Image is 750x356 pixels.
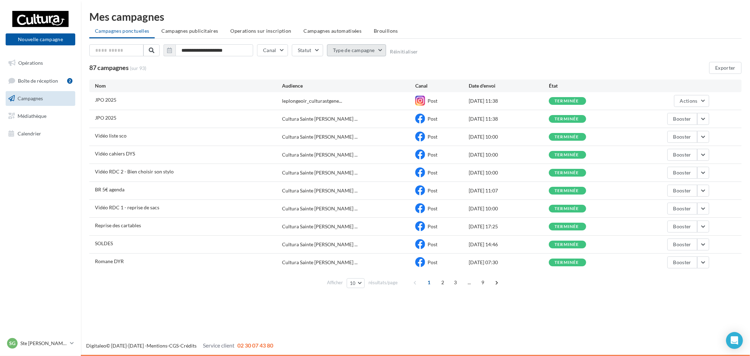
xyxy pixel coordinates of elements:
div: 2 [67,78,72,84]
a: Médiathèque [4,109,77,123]
a: Calendrier [4,126,77,141]
span: Service client [203,342,235,349]
button: Nouvelle campagne [6,33,75,45]
span: Post [428,98,437,104]
button: Booster [667,131,697,143]
span: Cultura Sainte [PERSON_NAME] ... [282,241,358,248]
span: Reprise des cartables [95,222,141,228]
span: Vidéo RDC 1 - reprise de sacs [95,204,159,210]
button: Booster [667,167,697,179]
span: 1 [424,277,435,288]
a: Opérations [4,56,77,70]
span: Post [428,205,437,211]
span: Cultura Sainte [PERSON_NAME] ... [282,205,358,212]
div: terminée [555,153,579,157]
span: Cultura Sainte [PERSON_NAME] ... [282,151,358,158]
span: Post [428,259,437,265]
span: Campagnes publicitaires [161,28,218,34]
div: Mes campagnes [89,11,742,22]
div: [DATE] 17:25 [469,223,549,230]
div: [DATE] 11:38 [469,97,549,104]
span: Campagnes [18,95,43,101]
button: Canal [257,44,288,56]
div: [DATE] 10:00 [469,151,549,158]
span: Vidéo RDC 2 - Bien choisir son stylo [95,169,174,174]
div: [DATE] 10:00 [469,169,549,176]
span: Post [428,152,437,158]
span: Calendrier [18,130,41,136]
div: État [549,82,629,89]
span: SOLDES [95,240,113,246]
div: terminée [555,260,579,265]
span: ... [464,277,475,288]
span: Post [428,223,437,229]
span: Operations sur inscription [230,28,291,34]
span: résultats/page [368,279,398,286]
div: terminée [555,99,579,103]
span: Médiathèque [18,113,46,119]
span: Brouillons [374,28,398,34]
span: (sur 93) [130,65,146,72]
button: Actions [674,95,709,107]
div: terminée [555,117,579,121]
button: Booster [667,256,697,268]
button: 10 [347,278,365,288]
button: Booster [667,221,697,233]
div: Nom [95,82,282,89]
div: terminée [555,171,579,175]
div: terminée [555,135,579,139]
span: Romane DYR [95,258,124,264]
div: [DATE] 11:07 [469,187,549,194]
span: 10 [350,280,356,286]
button: Booster [667,185,697,197]
div: terminée [555,224,579,229]
span: Afficher [327,279,343,286]
div: Open Intercom Messenger [726,332,743,349]
span: SG [9,340,15,347]
span: © [DATE]-[DATE] - - - [86,343,273,349]
span: Post [428,241,437,247]
span: leplongeoir_culturastgene... [282,97,342,104]
span: 02 30 07 43 80 [237,342,273,349]
span: Cultura Sainte [PERSON_NAME] ... [282,187,358,194]
span: JPO 2025 [95,115,116,121]
span: Cultura Sainte [PERSON_NAME] ... [282,115,358,122]
span: Boîte de réception [18,77,58,83]
button: Type de campagne [327,44,386,56]
span: Opérations [18,60,43,66]
div: terminée [555,189,579,193]
button: Booster [667,239,697,250]
span: 87 campagnes [89,64,129,71]
div: [DATE] 14:46 [469,241,549,248]
a: SG Ste [PERSON_NAME] des Bois [6,337,75,350]
a: Mentions [147,343,167,349]
span: Actions [680,98,698,104]
button: Statut [292,44,323,56]
a: Boîte de réception2 [4,73,77,88]
a: CGS [169,343,179,349]
div: Canal [415,82,469,89]
span: 3 [450,277,461,288]
a: Digitaleo [86,343,106,349]
button: Booster [667,149,697,161]
div: Audience [282,82,416,89]
button: Exporter [709,62,742,74]
button: Booster [667,113,697,125]
div: [DATE] 10:00 [469,133,549,140]
span: BR 5€ agenda [95,186,124,192]
div: Date d'envoi [469,82,549,89]
button: Réinitialiser [390,49,418,55]
span: Campagnes automatisées [304,28,362,34]
a: Crédits [180,343,197,349]
span: Vidéo cahiers DYS [95,151,135,157]
div: [DATE] 07:30 [469,259,549,266]
button: Booster [667,203,697,215]
span: Post [428,187,437,193]
span: Vidéo liste sco [95,133,127,139]
span: Post [428,134,437,140]
span: Cultura Sainte [PERSON_NAME] ... [282,133,358,140]
p: Ste [PERSON_NAME] des Bois [20,340,67,347]
div: [DATE] 11:38 [469,115,549,122]
span: Post [428,116,437,122]
span: Post [428,170,437,176]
